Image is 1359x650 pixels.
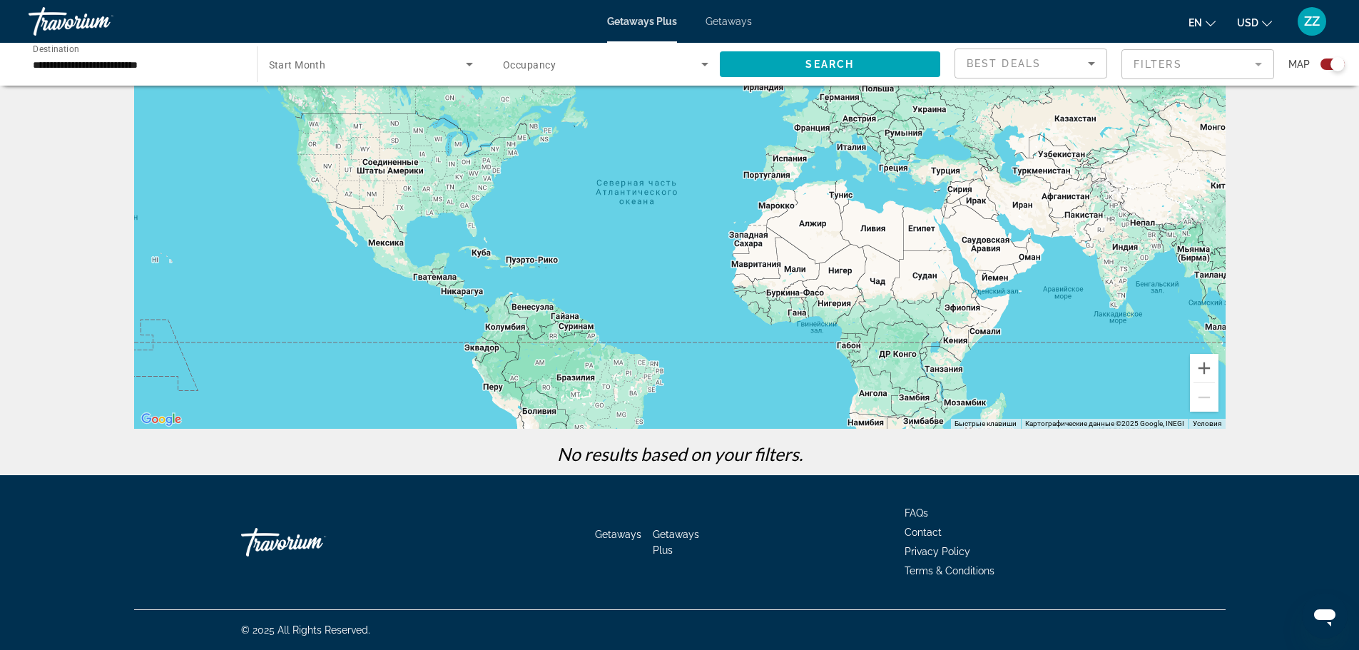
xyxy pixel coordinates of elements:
a: Terms & Conditions [905,565,994,577]
a: Travorium [29,3,171,40]
a: Privacy Policy [905,546,970,557]
img: Google [138,410,185,429]
span: Search [805,59,854,70]
button: User Menu [1293,6,1330,36]
span: Map [1288,54,1310,74]
a: Contact [905,527,942,538]
span: Картографические данные ©2025 Google, INEGI [1025,420,1184,427]
button: Увеличить [1190,354,1218,382]
a: Условия (ссылка откроется в новой вкладке) [1193,420,1221,427]
span: Best Deals [967,58,1041,69]
button: Быстрые клавиши [955,419,1017,429]
button: Filter [1121,49,1274,80]
span: en [1189,17,1202,29]
a: Getaways [706,16,752,27]
button: Change language [1189,12,1216,33]
a: Travorium [241,521,384,564]
a: Getaways Plus [653,529,699,556]
a: Getaways [595,529,641,540]
mat-select: Sort by [967,55,1095,72]
a: Getaways Plus [607,16,677,27]
p: No results based on your filters. [127,443,1233,464]
span: Start Month [269,59,326,71]
span: Destination [33,44,79,54]
span: USD [1237,17,1258,29]
span: © 2025 All Rights Reserved. [241,624,370,636]
span: Occupancy [503,59,556,71]
a: Открыть эту область в Google Картах (в новом окне) [138,410,185,429]
button: Уменьшить [1190,383,1218,412]
button: Search [720,51,941,77]
a: FAQs [905,507,928,519]
button: Change currency [1237,12,1272,33]
span: ZZ [1304,14,1320,29]
iframe: Кнопка запуска окна обмена сообщениями [1302,593,1348,639]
